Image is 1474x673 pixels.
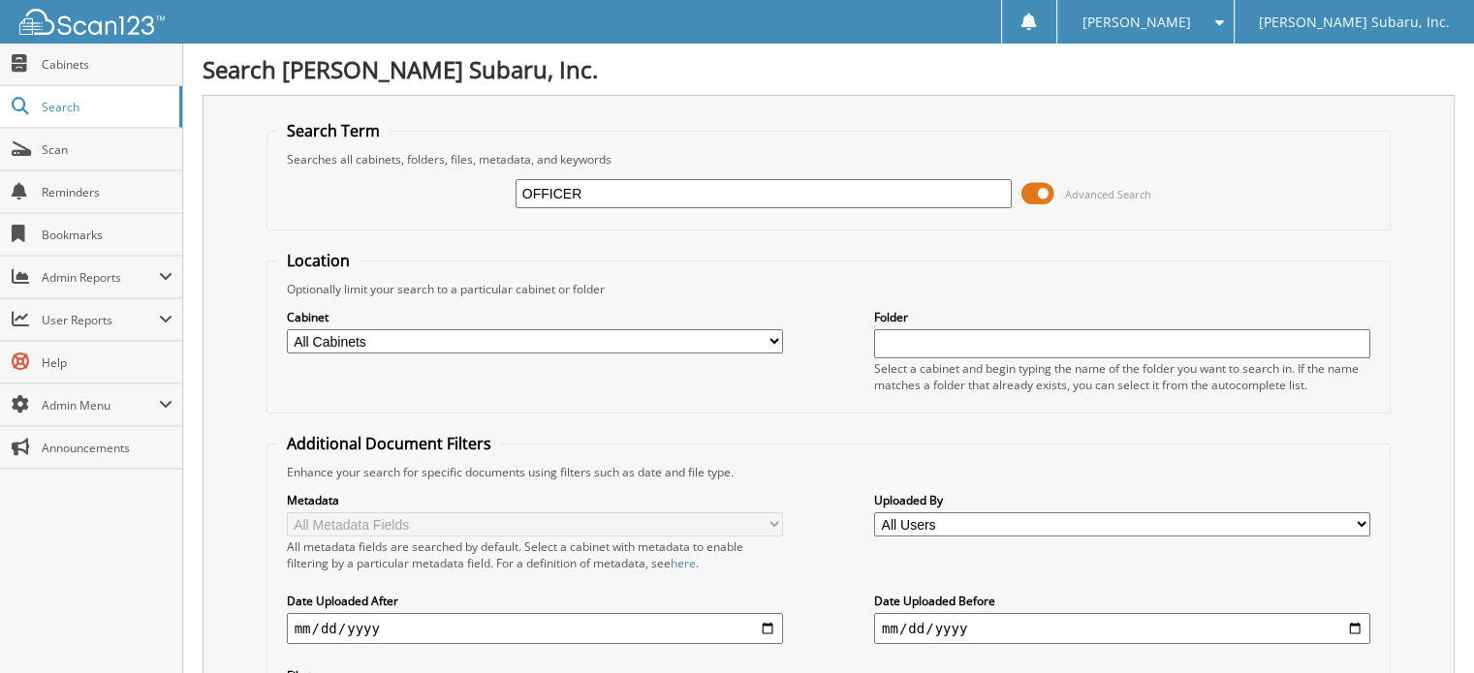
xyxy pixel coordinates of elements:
legend: Search Term [277,120,390,141]
label: Cabinet [287,309,783,325]
span: Admin Reports [42,269,159,286]
a: here [671,555,696,571]
img: scan123-logo-white.svg [19,9,165,35]
div: Searches all cabinets, folders, files, metadata, and keywords [277,151,1381,168]
input: start [287,613,783,644]
span: Admin Menu [42,397,159,413]
label: Folder [874,309,1370,325]
h1: Search [PERSON_NAME] Subaru, Inc. [203,53,1455,85]
span: Help [42,354,172,371]
span: Search [42,99,170,115]
div: Enhance your search for specific documents using filters such as date and file type. [277,464,1381,480]
span: Cabinets [42,56,172,73]
legend: Location [277,250,360,271]
span: [PERSON_NAME] [1082,16,1190,28]
div: All metadata fields are searched by default. Select a cabinet with metadata to enable filtering b... [287,538,783,571]
div: Select a cabinet and begin typing the name of the folder you want to search in. If the name match... [874,360,1370,393]
span: Announcements [42,440,172,456]
span: Advanced Search [1065,187,1151,201]
span: Scan [42,141,172,158]
span: Reminders [42,184,172,200]
span: User Reports [42,312,159,328]
label: Uploaded By [874,492,1370,508]
legend: Additional Document Filters [277,433,501,454]
label: Metadata [287,492,783,508]
label: Date Uploaded After [287,593,783,609]
span: Bookmarks [42,227,172,243]
iframe: Chat Widget [1377,580,1474,673]
div: Optionally limit your search to a particular cabinet or folder [277,281,1381,297]
label: Date Uploaded Before [874,593,1370,609]
span: [PERSON_NAME] Subaru, Inc. [1259,16,1450,28]
input: end [874,613,1370,644]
